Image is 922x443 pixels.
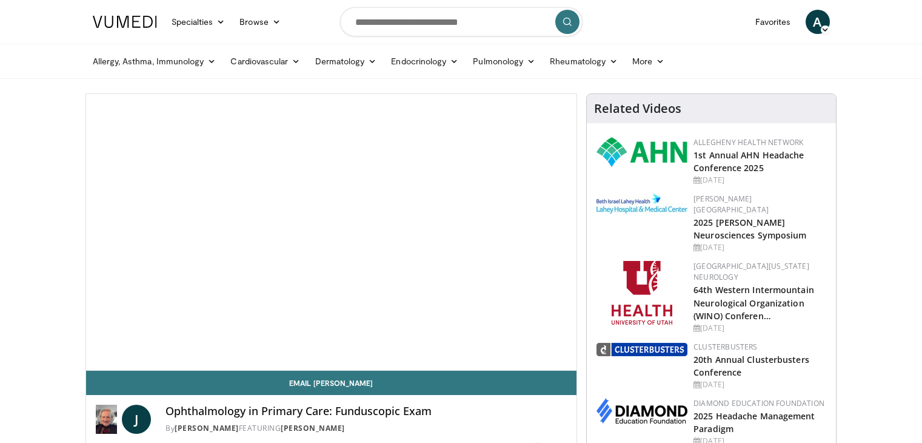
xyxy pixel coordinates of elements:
[594,101,681,116] h4: Related Videos
[165,405,567,418] h4: Ophthalmology in Primary Care: Funduscopic Exam
[693,175,826,186] div: [DATE]
[693,242,826,253] div: [DATE]
[693,379,826,390] div: [DATE]
[96,405,118,434] img: Dr. Joyce Wipf
[693,261,809,282] a: [GEOGRAPHIC_DATA][US_STATE] Neurology
[693,194,769,215] a: [PERSON_NAME][GEOGRAPHIC_DATA]
[693,398,824,408] a: Diamond Education Foundation
[175,423,239,433] a: [PERSON_NAME]
[384,49,466,73] a: Endocrinology
[806,10,830,34] a: A
[693,323,826,334] div: [DATE]
[281,423,345,433] a: [PERSON_NAME]
[693,149,804,174] a: 1st Annual AHN Headache Conference 2025
[340,7,583,36] input: Search topics, interventions
[612,261,672,325] img: f6362829-b0a3-407d-a044-59546adfd345.png.150x105_q85_autocrop_double_scale_upscale_version-0.2.png
[86,371,577,395] a: Email [PERSON_NAME]
[466,49,543,73] a: Pulmonology
[232,10,288,34] a: Browse
[693,410,815,435] a: 2025 Headache Management Paradigm
[165,423,567,434] div: By FEATURING
[693,284,814,321] a: 64th Western Intermountain Neurological Organization (WINO) Conferen…
[308,49,384,73] a: Dermatology
[596,398,687,424] img: d0406666-9e5f-4b94-941b-f1257ac5ccaf.png.150x105_q85_autocrop_double_scale_upscale_version-0.2.png
[693,217,806,241] a: 2025 [PERSON_NAME] Neurosciences Symposium
[596,194,687,214] img: e7977282-282c-4444-820d-7cc2733560fd.jpg.150x105_q85_autocrop_double_scale_upscale_version-0.2.jpg
[223,49,307,73] a: Cardiovascular
[693,342,757,352] a: Clusterbusters
[93,16,157,28] img: VuMedi Logo
[164,10,233,34] a: Specialties
[543,49,625,73] a: Rheumatology
[693,354,809,378] a: 20th Annual Clusterbusters Conference
[693,137,803,147] a: Allegheny Health Network
[86,94,577,371] video-js: Video Player
[85,49,224,73] a: Allergy, Asthma, Immunology
[625,49,672,73] a: More
[596,137,687,167] img: 628ffacf-ddeb-4409-8647-b4d1102df243.png.150x105_q85_autocrop_double_scale_upscale_version-0.2.png
[596,343,687,356] img: d3be30b6-fe2b-4f13-a5b4-eba975d75fdd.png.150x105_q85_autocrop_double_scale_upscale_version-0.2.png
[748,10,798,34] a: Favorites
[122,405,151,434] a: J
